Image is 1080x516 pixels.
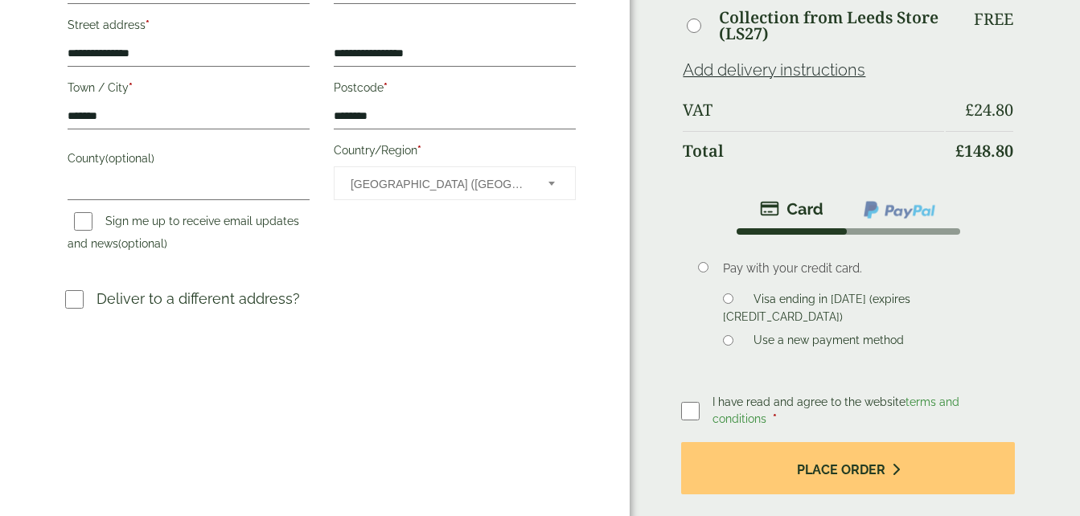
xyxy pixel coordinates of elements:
[955,140,964,162] span: £
[129,81,133,94] abbr: required
[334,166,576,200] span: Country/Region
[955,140,1013,162] bdi: 148.80
[760,199,823,219] img: stripe.png
[862,199,937,220] img: ppcp-gateway.png
[712,395,959,425] span: I have read and agree to the website
[334,139,576,166] label: Country/Region
[723,260,991,277] p: Pay with your credit card.
[683,131,944,170] th: Total
[965,99,1013,121] bdi: 24.80
[723,293,910,328] label: Visa ending in [DATE] (expires [CREDIT_CARD_DATA])
[351,167,527,201] span: United Kingdom (UK)
[683,91,944,129] th: VAT
[68,14,310,41] label: Street address
[74,212,92,231] input: Sign me up to receive email updates and news(optional)
[118,237,167,250] span: (optional)
[97,288,300,309] p: Deliver to a different address?
[417,144,421,157] abbr: required
[384,81,388,94] abbr: required
[974,10,1013,29] p: Free
[773,412,777,425] abbr: required
[105,152,154,165] span: (optional)
[334,76,576,104] label: Postcode
[68,147,310,174] label: County
[146,18,150,31] abbr: required
[719,10,944,42] label: Collection from Leeds Store (LS27)
[683,60,865,80] a: Add delivery instructions
[681,442,1015,494] button: Place order
[965,99,974,121] span: £
[68,215,299,255] label: Sign me up to receive email updates and news
[747,334,910,351] label: Use a new payment method
[68,76,310,104] label: Town / City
